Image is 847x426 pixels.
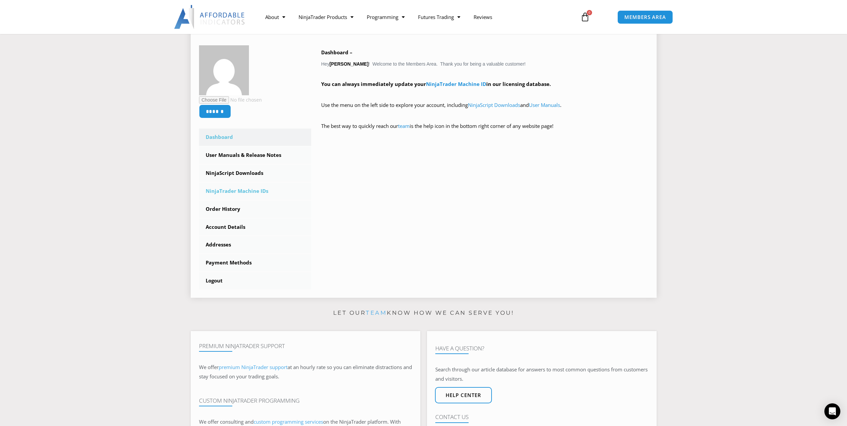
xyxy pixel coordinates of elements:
[199,364,412,380] span: at an hourly rate so you can eliminate distractions and stay focused on your trading goals.
[219,364,288,370] a: premium NinjaTrader support
[259,9,573,25] nav: Menu
[398,123,410,129] a: team
[259,9,292,25] a: About
[199,218,312,236] a: Account Details
[321,81,551,87] strong: You can always immediately update your in our licensing database.
[199,272,312,289] a: Logout
[199,418,323,425] span: We offer consulting and
[199,236,312,253] a: Addresses
[435,365,648,384] p: Search through our article database for answers to most common questions from customers and visit...
[446,393,481,398] span: Help center
[321,122,648,140] p: The best way to quickly reach our is the help icon in the bottom right corner of any website page!
[199,397,412,404] h4: Custom NinjaTrader Programming
[199,364,219,370] span: We offer
[199,147,312,164] a: User Manuals & Release Notes
[360,9,411,25] a: Programming
[321,101,648,119] p: Use the menu on the left side to explore your account, including and .
[199,343,412,349] h4: Premium NinjaTrader Support
[199,165,312,182] a: NinjaScript Downloads
[570,7,600,27] a: 0
[435,345,648,352] h4: Have A Question?
[624,15,666,20] span: MEMBERS AREA
[468,102,520,108] a: NinjaScript Downloads
[617,10,673,24] a: MEMBERS AREA
[199,129,312,146] a: Dashboard
[435,414,648,420] h4: Contact Us
[411,9,467,25] a: Futures Trading
[587,10,592,15] span: 0
[199,201,312,218] a: Order History
[426,81,486,87] a: NinjaTrader Machine ID
[199,183,312,200] a: NinjaTrader Machine IDs
[435,387,492,403] a: Help center
[321,49,352,56] b: Dashboard –
[321,48,648,140] div: Hey ! Welcome to the Members Area. Thank you for being a valuable customer!
[191,308,657,318] p: Let our know how we can serve you!
[199,254,312,271] a: Payment Methods
[199,45,249,95] img: b2e834393a8c52673e64494584e3ec87ec12c557f6be6b4fb0de720a7d39527b
[366,309,387,316] a: team
[199,129,312,289] nav: Account pages
[529,102,560,108] a: User Manuals
[329,61,368,67] strong: [PERSON_NAME]
[824,403,840,419] div: Open Intercom Messenger
[467,9,499,25] a: Reviews
[292,9,360,25] a: NinjaTrader Products
[174,5,246,29] img: LogoAI | Affordable Indicators – NinjaTrader
[254,418,323,425] a: custom programming services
